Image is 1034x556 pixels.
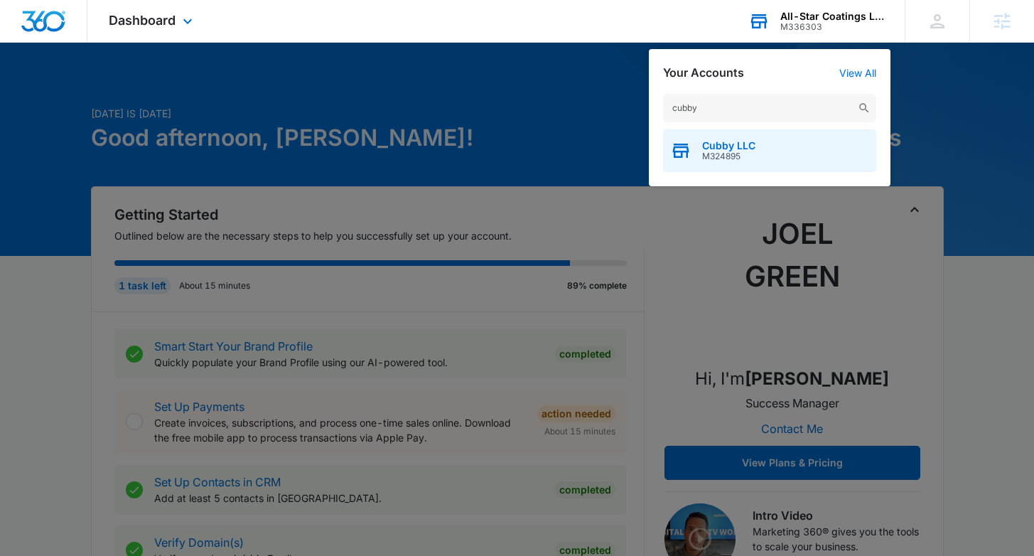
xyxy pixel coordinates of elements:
[702,140,755,151] span: Cubby LLC
[663,94,876,122] input: Search Accounts
[702,151,755,161] span: M324895
[663,129,876,172] button: Cubby LLCM324895
[780,22,884,32] div: account id
[109,13,176,28] span: Dashboard
[780,11,884,22] div: account name
[839,67,876,79] a: View All
[663,66,744,80] h2: Your Accounts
